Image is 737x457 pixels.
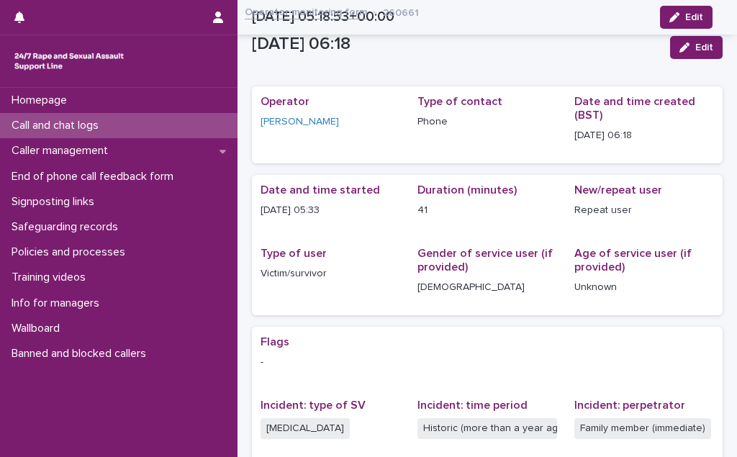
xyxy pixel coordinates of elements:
[6,144,119,158] p: Caller management
[261,336,289,348] span: Flags
[261,184,380,196] span: Date and time started
[417,399,528,411] span: Incident: time period
[417,248,553,273] span: Gender of service user (if provided)
[6,245,137,259] p: Policies and processes
[417,203,557,218] p: 41
[417,418,557,439] span: Historic (more than a year ago)
[6,347,158,361] p: Banned and blocked callers
[261,418,350,439] span: [MEDICAL_DATA]
[417,184,517,196] span: Duration (minutes)
[6,297,111,310] p: Info for managers
[574,248,692,273] span: Age of service user (if provided)
[261,355,714,370] p: -
[261,114,339,130] a: [PERSON_NAME]
[6,170,185,184] p: End of phone call feedback form
[261,203,400,218] p: [DATE] 05:33
[12,47,127,76] img: rhQMoQhaT3yELyF149Cw
[574,399,685,411] span: Incident: perpetrator
[245,3,367,19] a: Operator monitoring form
[261,96,309,107] span: Operator
[261,399,366,411] span: Incident: type of SV
[417,280,557,295] p: [DEMOGRAPHIC_DATA]
[6,94,78,107] p: Homepage
[6,195,106,209] p: Signposting links
[574,96,695,121] span: Date and time created (BST)
[417,96,502,107] span: Type of contact
[6,220,130,234] p: Safeguarding records
[574,280,714,295] p: Unknown
[6,271,97,284] p: Training videos
[670,36,723,59] button: Edit
[383,4,419,19] p: 260661
[574,203,714,218] p: Repeat user
[261,248,327,259] span: Type of user
[252,34,659,55] p: [DATE] 06:18
[574,184,662,196] span: New/repeat user
[695,42,713,53] span: Edit
[261,266,400,281] p: Victim/survivor
[574,128,714,143] p: [DATE] 06:18
[417,114,557,130] p: Phone
[6,119,110,132] p: Call and chat logs
[574,418,711,439] span: Family member (immediate)
[6,322,71,335] p: Wallboard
